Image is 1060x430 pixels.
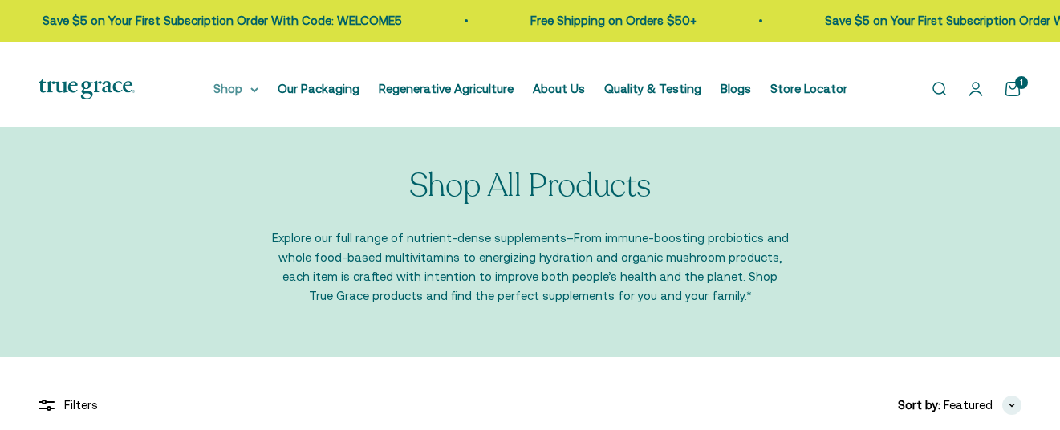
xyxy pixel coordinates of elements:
[270,229,791,306] p: Explore our full range of nutrient-dense supplements–From immune-boosting probiotics and whole fo...
[529,14,695,27] a: Free Shipping on Orders $50+
[41,11,400,30] p: Save $5 on Your First Subscription Order With Code: WELCOME5
[944,396,1021,415] button: Featured
[379,82,514,95] a: Regenerative Agriculture
[898,396,940,415] span: Sort by:
[39,396,239,415] div: Filters
[944,396,993,415] span: Featured
[721,82,751,95] a: Blogs
[213,79,258,99] summary: Shop
[1015,76,1028,89] cart-count: 1
[604,82,701,95] a: Quality & Testing
[278,82,359,95] a: Our Packaging
[770,82,847,95] a: Store Locator
[409,168,651,203] p: Shop All Products
[533,82,585,95] a: About Us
